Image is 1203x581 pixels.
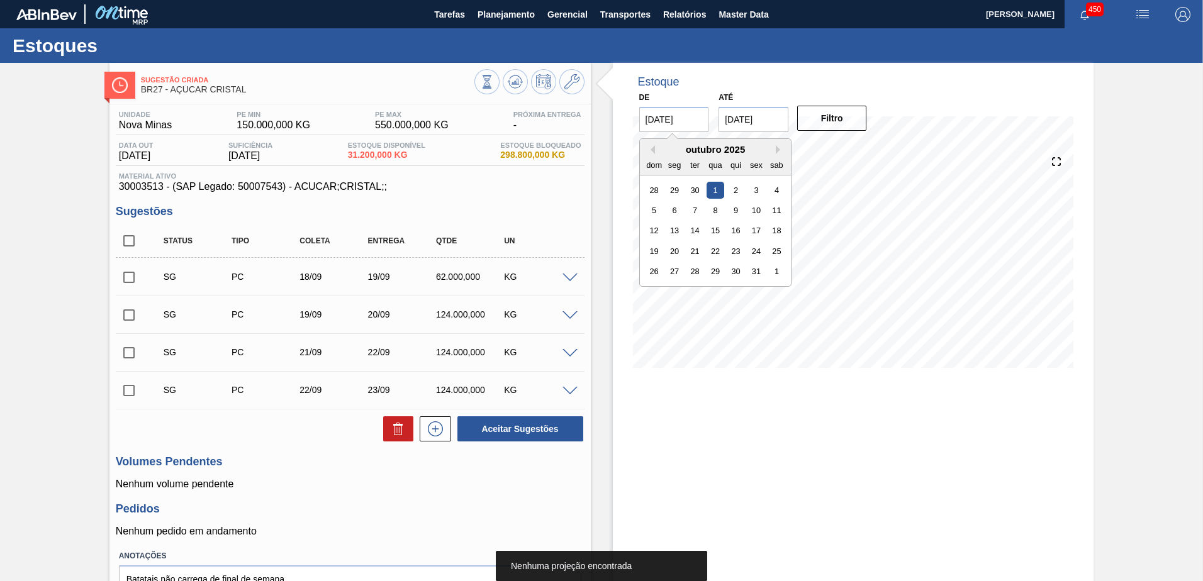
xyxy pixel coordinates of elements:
[500,141,581,149] span: Estoque Bloqueado
[474,69,500,94] button: Visão Geral dos Estoques
[375,111,449,118] span: PE MAX
[141,76,474,84] span: Sugestão Criada
[559,69,585,94] button: Ir ao Master Data / Geral
[160,236,237,245] div: Status
[646,202,663,219] div: Choose domingo, 5 de outubro de 2025
[666,202,683,219] div: Choose segunda-feira, 6 de outubro de 2025
[638,75,680,89] div: Estoque
[797,106,867,131] button: Filtro
[686,222,703,239] div: Choose terça-feira, 14 de outubro de 2025
[707,202,724,219] div: Choose quarta-feira, 8 de outubro de 2025
[727,202,744,219] div: Choose quinta-feira, 9 de outubro de 2025
[531,69,556,94] button: Programar Estoque
[768,263,785,280] div: Choose sábado, 1 de novembro de 2025
[116,205,585,218] h3: Sugestões
[116,479,585,490] p: Nenhum volume pendente
[16,9,77,20] img: TNhmsLtSVTkK8tSr43FrP2fwEKptu5GPRR3wAAAABJRU5ErkJggg==
[501,385,577,395] div: KG
[237,111,310,118] span: PE MIN
[707,222,724,239] div: Choose quarta-feira, 15 de outubro de 2025
[296,385,372,395] div: 22/09/2025
[433,385,509,395] div: 124.000,000
[228,236,305,245] div: Tipo
[457,416,583,441] button: Aceitar Sugestões
[119,150,154,162] span: [DATE]
[503,69,528,94] button: Atualizar Gráfico
[119,111,172,118] span: Unidade
[500,150,581,160] span: 298.800,000 KG
[377,416,413,441] div: Excluir Sugestões
[686,181,703,198] div: Choose terça-feira, 30 de setembro de 2025
[160,309,237,319] div: Sugestão Criada
[296,347,372,357] div: 21/09/2025
[365,385,441,395] div: 23/09/2025
[547,7,588,22] span: Gerencial
[707,156,724,173] div: qua
[747,222,764,239] div: Choose sexta-feira, 17 de outubro de 2025
[501,347,577,357] div: KG
[365,272,441,282] div: 19/09/2025
[119,141,154,149] span: Data out
[228,385,305,395] div: Pedido de Compra
[433,309,509,319] div: 124.000,000
[413,416,451,441] div: Nova sugestão
[501,272,577,282] div: KG
[639,93,650,102] label: De
[644,180,786,282] div: month 2025-10
[296,272,372,282] div: 18/09/2025
[646,222,663,239] div: Choose domingo, 12 de outubro de 2025
[228,347,305,357] div: Pedido de Compra
[478,7,535,22] span: Planejamento
[747,263,764,280] div: Choose sexta-feira, 31 de outubro de 2025
[666,243,683,260] div: Choose segunda-feira, 20 de outubro de 2025
[365,236,441,245] div: Entrega
[433,347,509,357] div: 124.000,000
[1065,6,1105,23] button: Notificações
[1086,3,1104,16] span: 450
[141,85,474,94] span: BR27 - AÇÚCAR CRISTAL
[237,119,310,131] span: 150.000,000 KG
[646,156,663,173] div: dom
[160,347,237,357] div: Sugestão Criada
[666,156,683,173] div: seg
[365,309,441,319] div: 20/09/2025
[719,7,768,22] span: Master Data
[296,309,372,319] div: 19/09/2025
[666,181,683,198] div: Choose segunda-feira, 29 de setembro de 2025
[228,141,272,149] span: Suficiência
[707,263,724,280] div: Choose quarta-feira, 29 de outubro de 2025
[640,144,791,155] div: outubro 2025
[707,181,724,198] div: Choose quarta-feira, 1 de outubro de 2025
[727,243,744,260] div: Choose quinta-feira, 23 de outubro de 2025
[228,309,305,319] div: Pedido de Compra
[776,145,785,154] button: Next Month
[719,93,733,102] label: Até
[768,222,785,239] div: Choose sábado, 18 de outubro de 2025
[768,243,785,260] div: Choose sábado, 25 de outubro de 2025
[510,111,585,131] div: -
[160,385,237,395] div: Sugestão Criada
[451,415,585,443] div: Aceitar Sugestões
[112,77,128,93] img: Ícone
[501,309,577,319] div: KG
[663,7,706,22] span: Relatórios
[727,263,744,280] div: Choose quinta-feira, 30 de outubro de 2025
[433,236,509,245] div: Qtde
[639,107,709,132] input: dd/mm/yyyy
[365,347,441,357] div: 22/09/2025
[116,502,585,516] h3: Pedidos
[1135,7,1150,22] img: userActions
[119,547,581,565] label: Anotações
[646,145,655,154] button: Previous Month
[768,156,785,173] div: sab
[666,222,683,239] div: Choose segunda-feira, 13 de outubro de 2025
[646,181,663,198] div: Choose domingo, 28 de setembro de 2025
[116,526,585,537] p: Nenhum pedido em andamento
[747,181,764,198] div: Choose sexta-feira, 3 de outubro de 2025
[119,119,172,131] span: Nova Minas
[719,107,788,132] input: dd/mm/yyyy
[511,561,632,571] span: Nenhuma projeção encontrada
[119,172,581,180] span: Material ativo
[727,181,744,198] div: Choose quinta-feira, 2 de outubro de 2025
[433,272,509,282] div: 62.000,000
